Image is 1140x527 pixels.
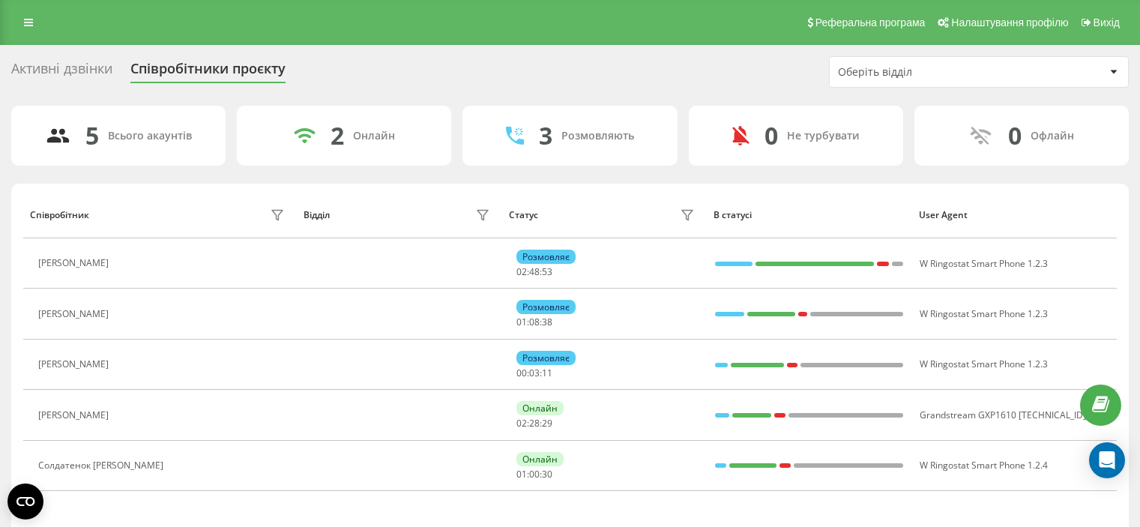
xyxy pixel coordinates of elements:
div: Не турбувати [787,130,860,142]
div: Онлайн [516,401,564,415]
div: Розмовляє [516,250,576,264]
div: В статусі [714,210,905,220]
span: 30 [542,468,552,481]
div: 0 [1008,121,1022,150]
div: Співробітник [30,210,89,220]
div: [PERSON_NAME] [38,258,112,268]
div: 3 [539,121,552,150]
div: 5 [85,121,99,150]
span: 03 [529,367,540,379]
span: 38 [542,316,552,328]
span: 29 [542,417,552,430]
div: [PERSON_NAME] [38,309,112,319]
span: Вихід [1094,16,1120,28]
div: Онлайн [353,130,395,142]
span: W Ringostat Smart Phone 1.2.3 [920,358,1048,370]
span: 01 [516,316,527,328]
div: [PERSON_NAME] [38,410,112,421]
div: 0 [764,121,778,150]
span: 02 [516,265,527,278]
span: 01 [516,468,527,481]
div: Офлайн [1031,130,1074,142]
span: 02 [516,417,527,430]
div: : : [516,267,552,277]
div: : : [516,469,552,480]
div: [PERSON_NAME] [38,359,112,370]
button: Open CMP widget [7,484,43,520]
div: Статус [509,210,538,220]
span: 53 [542,265,552,278]
div: Активні дзвінки [11,61,112,84]
span: W Ringostat Smart Phone 1.2.3 [920,307,1048,320]
div: User Agent [919,210,1110,220]
span: Налаштування профілю [951,16,1068,28]
div: : : [516,418,552,429]
span: 28 [529,417,540,430]
div: Відділ [304,210,330,220]
span: 08 [529,316,540,328]
div: Розмовляє [516,300,576,314]
span: W Ringostat Smart Phone 1.2.4 [920,459,1048,472]
div: : : [516,368,552,379]
div: Солдатенок [PERSON_NAME] [38,460,167,471]
span: 00 [529,468,540,481]
div: Open Intercom Messenger [1089,442,1125,478]
div: 2 [331,121,344,150]
span: 11 [542,367,552,379]
span: Реферальна програма [815,16,926,28]
div: Співробітники проєкту [130,61,286,84]
div: Оберіть відділ [838,66,1017,79]
div: Онлайн [516,452,564,466]
div: Всього акаунтів [108,130,192,142]
span: Grandstream GXP1610 [TECHNICAL_ID] [920,409,1086,421]
span: 00 [516,367,527,379]
span: W Ringostat Smart Phone 1.2.3 [920,257,1048,270]
div: : : [516,317,552,328]
div: Розмовляють [561,130,634,142]
div: Розмовляє [516,351,576,365]
span: 48 [529,265,540,278]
